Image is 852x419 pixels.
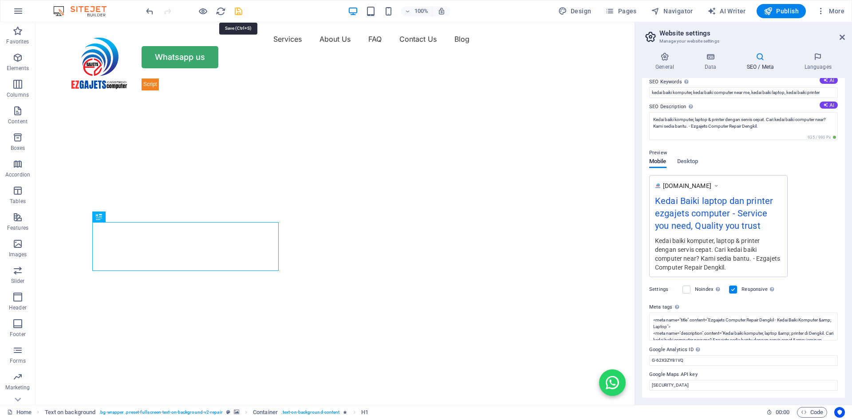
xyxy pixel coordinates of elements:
label: Meta tags [649,302,838,313]
span: Design [558,7,592,16]
span: More [816,7,844,16]
span: AI Writer [707,7,746,16]
p: Images [9,251,27,258]
h3: Manage your website settings [659,37,827,45]
i: This element is a customizable preset [226,410,230,415]
p: Header [9,304,27,311]
h6: Session time [766,407,790,418]
p: Content [8,118,28,125]
button: Code [797,407,827,418]
button: Usercentrics [834,407,845,418]
label: Google Maps API key [649,369,838,380]
span: [DOMAIN_NAME] [663,181,711,190]
i: Undo: Change meta tags (Ctrl+Z) [145,6,155,16]
button: Navigator [647,4,697,18]
button: save [233,6,244,16]
input: G-1A2B3C456 [649,355,838,366]
span: 935 / 990 Px [806,134,838,141]
p: Boxes [11,145,25,152]
span: Desktop [677,156,698,168]
img: Editor Logo [51,6,118,16]
label: Responsive [742,284,777,295]
span: Click to select. Double-click to edit [361,407,368,418]
p: Columns [7,91,29,98]
p: Tables [10,198,26,205]
label: SEO Description [649,102,838,112]
button: SEO Keywords [820,77,838,84]
button: SEO Description [820,102,838,109]
button: More [813,4,848,18]
span: Navigator [651,7,693,16]
p: Preview [649,148,667,158]
label: Noindex [695,284,724,295]
span: Publish [764,7,799,16]
h4: Data [691,52,733,71]
h4: General [642,52,691,71]
span: : [782,409,783,415]
button: reload [215,6,226,16]
button: Design [555,4,595,18]
i: This element contains a background [234,410,239,415]
span: Click to select. Double-click to edit [253,407,278,418]
input: Google Maps API key... [649,380,838,391]
button: AI Writer [704,4,749,18]
a: Click to cancel selection. Double-click to open Pages [7,407,32,418]
span: 00 00 [776,407,789,418]
p: Features [7,224,28,231]
h4: SEO / Meta [733,52,791,71]
span: . text-on-background-content [281,407,340,418]
span: Mobile [649,156,667,168]
p: Marketing [5,384,30,391]
label: SEO Keywords [649,77,838,87]
p: Forms [10,357,26,364]
h6: 100% [414,6,429,16]
p: Favorites [6,38,29,45]
img: 1-A6QD9ziOi4JpxxRybR6M2A-0m51kYzwv8cAsPiVyVgnsw.png [655,183,661,188]
label: Settings [649,284,678,295]
i: On resize automatically adjust zoom level to fit chosen device. [438,7,446,15]
span: . bg-wrapper .preset-fullscreen-text-on-background-v2-repair [99,407,222,418]
button: 100% [401,6,433,16]
nav: breadcrumb [45,407,368,418]
span: Pages [605,7,636,16]
div: Kedai Baiki laptop dan printer ezgajets computer - Service you need, Quality you trust [655,194,782,236]
p: Slider [11,278,25,285]
p: Footer [10,331,26,338]
button: undo [144,6,155,16]
div: Preview [649,158,698,175]
div: Design (Ctrl+Alt+Y) [555,4,595,18]
p: Accordion [5,171,30,178]
label: Google Analytics ID [649,345,838,355]
span: Click to select. Double-click to edit [45,407,96,418]
button: Publish [757,4,806,18]
button: Pages [602,4,640,18]
div: Kedai baiki komputer, laptop & printer dengan servis cepat. Cari kedai baiki computer near? Kami ... [655,236,782,272]
span: Code [801,407,823,418]
i: Element contains an animation [343,410,347,415]
h2: Website settings [659,29,845,37]
p: Elements [7,65,29,72]
h4: Languages [791,52,845,71]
